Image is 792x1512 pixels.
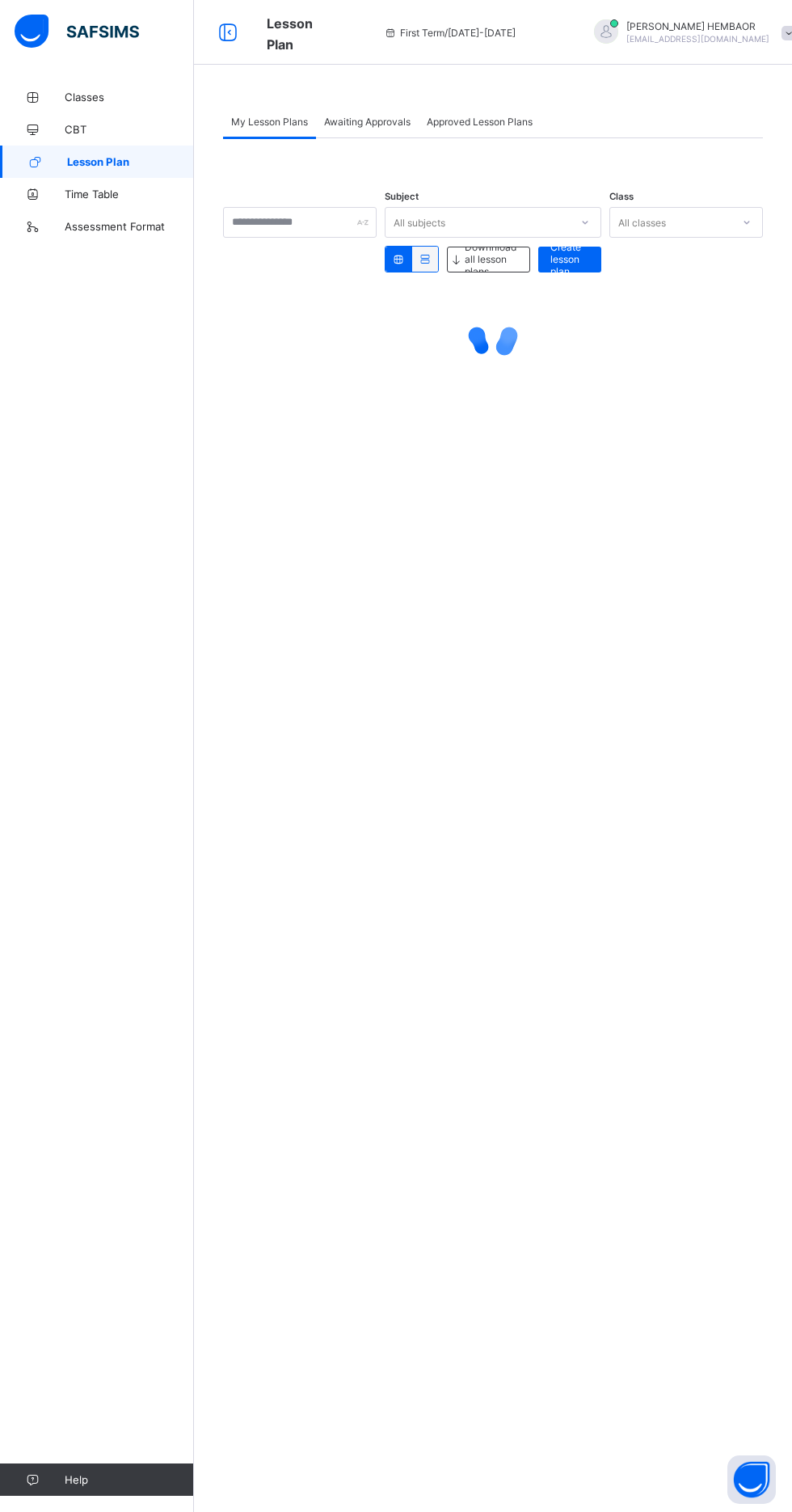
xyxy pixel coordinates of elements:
span: Time Table [65,188,194,201]
img: safsims [15,15,139,49]
span: Help [65,1473,193,1486]
span: Lesson Plan [67,155,194,168]
span: Lesson Plan [267,15,313,53]
span: [EMAIL_ADDRESS][DOMAIN_NAME] [626,34,769,44]
div: All subjects [394,207,445,238]
span: session/term information [384,27,516,39]
span: Classes [65,91,194,103]
span: Subject [385,191,419,202]
span: My Lesson Plans [231,116,308,128]
span: Awaiting Approvals [324,116,411,128]
span: Create lesson plan [550,241,589,277]
span: CBT [65,123,194,136]
div: All classes [618,207,666,238]
span: Downnload all lesson plans [465,241,517,277]
span: Class [609,191,634,202]
span: Approved Lesson Plans [427,116,533,128]
button: Open asap [727,1455,776,1504]
span: Assessment Format [65,220,194,233]
span: [PERSON_NAME] HEMBAOR [626,20,769,32]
